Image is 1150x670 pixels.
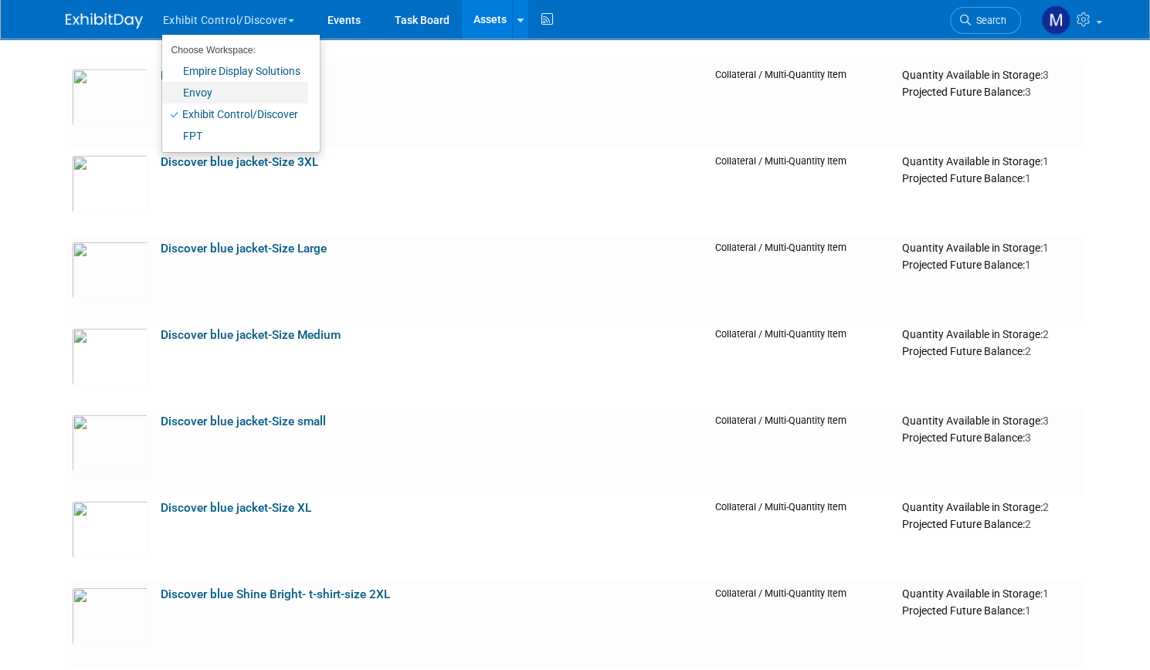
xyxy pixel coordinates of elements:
[162,103,308,125] a: Exhibit Control/Discover
[1042,69,1048,81] span: 3
[161,155,318,169] a: Discover blue jacket-Size 3XL
[708,581,895,668] td: Collateral / Multi-Quantity Item
[901,601,1078,618] div: Projected Future Balance:
[1042,328,1048,340] span: 2
[708,408,895,495] td: Collateral / Multi-Quantity Item
[901,415,1078,428] div: Quantity Available in Storage:
[1024,172,1030,184] span: 1
[161,242,327,255] a: Discover blue jacket-Size Large
[901,342,1078,359] div: Projected Future Balance:
[708,149,895,235] td: Collateral / Multi-Quantity Item
[162,40,308,60] li: Choose Workspace:
[1024,86,1030,98] span: 3
[708,322,895,408] td: Collateral / Multi-Quantity Item
[708,235,895,322] td: Collateral / Multi-Quantity Item
[1024,431,1030,444] span: 3
[1042,501,1048,513] span: 2
[1042,155,1048,167] span: 1
[901,169,1078,186] div: Projected Future Balance:
[901,501,1078,515] div: Quantity Available in Storage:
[901,255,1078,272] div: Projected Future Balance:
[901,428,1078,445] div: Projected Future Balance:
[161,501,311,515] a: Discover blue jacket-Size XL
[161,415,326,428] a: Discover blue jacket-Size small
[161,328,341,342] a: Discover blue jacket-Size Medium
[1042,242,1048,254] span: 1
[1042,415,1048,427] span: 3
[1024,345,1030,357] span: 2
[1041,5,1070,35] img: Matt h
[162,125,308,147] a: FPT
[1042,587,1048,600] span: 1
[1024,604,1030,617] span: 1
[901,83,1078,100] div: Projected Future Balance:
[901,242,1078,255] div: Quantity Available in Storage:
[66,13,143,29] img: ExhibitDay
[161,587,390,601] a: Discover blue Shine Bright- t-shirt-size 2XL
[971,15,1006,26] span: Search
[1024,518,1030,530] span: 2
[901,69,1078,83] div: Quantity Available in Storage:
[901,515,1078,532] div: Projected Future Balance:
[901,328,1078,342] div: Quantity Available in Storage:
[162,82,308,103] a: Envoy
[162,60,308,82] a: Empire Display Solutions
[901,155,1078,169] div: Quantity Available in Storage:
[950,7,1021,34] a: Search
[708,63,895,149] td: Collateral / Multi-Quantity Item
[1024,259,1030,271] span: 1
[161,69,318,83] a: Discover blue jacket-Size 2XL
[901,587,1078,601] div: Quantity Available in Storage:
[708,495,895,581] td: Collateral / Multi-Quantity Item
